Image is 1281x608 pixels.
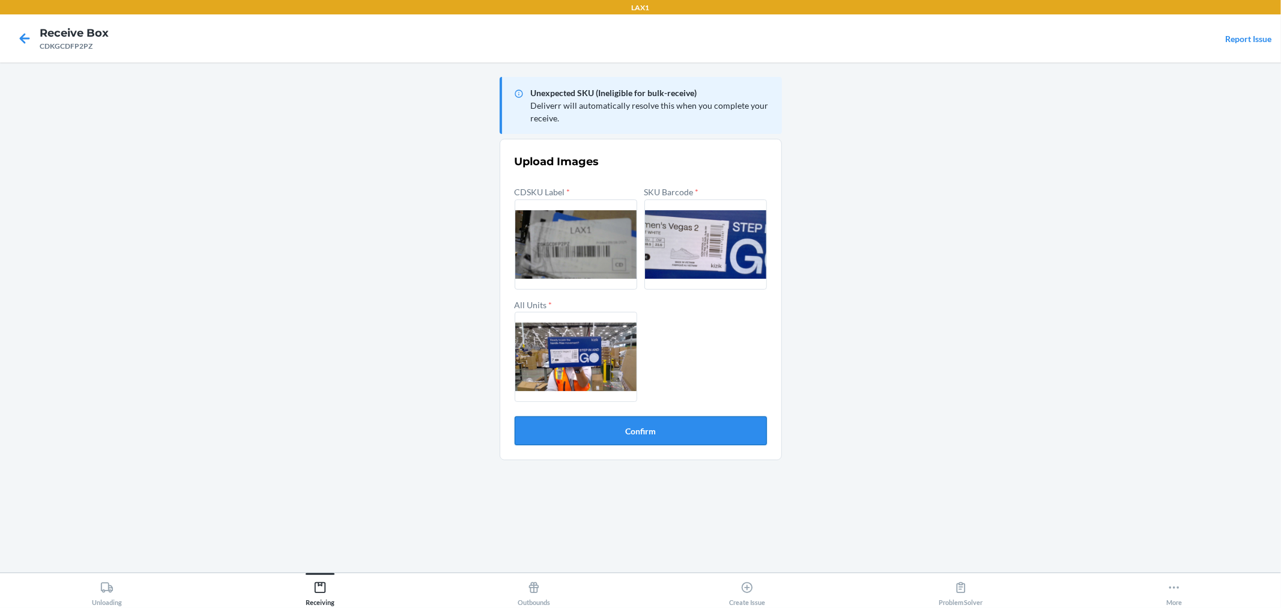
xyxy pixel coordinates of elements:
div: CDKGCDFP2PZ [40,41,109,52]
button: Create Issue [641,573,855,606]
div: Receiving [306,576,335,606]
button: Confirm [515,416,767,445]
a: Report Issue [1225,34,1271,44]
p: Deliverr will automatically resolve this when you complete your receive. [531,99,772,124]
p: Unexpected SKU (Ineligible for bulk-receive) [531,87,772,99]
p: LAX1 [632,2,650,13]
h3: Upload Images [515,154,767,169]
div: Unloading [92,576,122,606]
button: Problem Solver [854,573,1068,606]
div: Outbounds [518,576,550,606]
button: Receiving [214,573,428,606]
label: SKU Barcode [644,187,699,197]
div: Create Issue [729,576,765,606]
div: Problem Solver [939,576,983,606]
label: CDSKU Label [515,187,571,197]
div: More [1166,576,1182,606]
button: Outbounds [427,573,641,606]
h4: Receive Box [40,25,109,41]
label: All Units [515,300,553,310]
